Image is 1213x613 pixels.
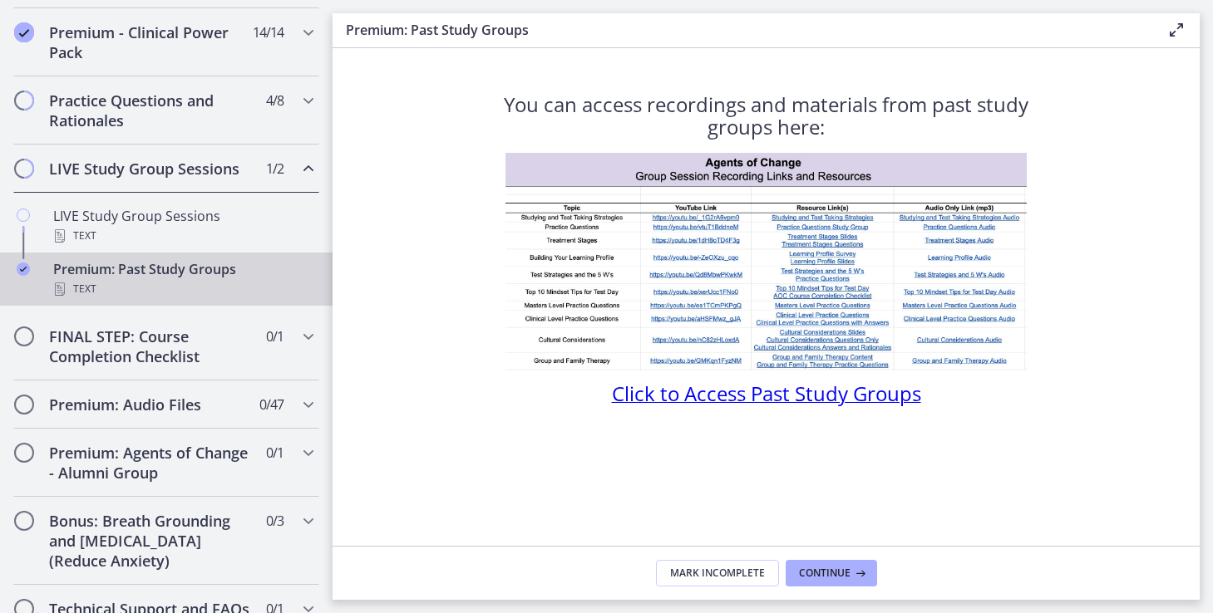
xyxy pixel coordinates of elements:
[17,262,30,276] i: Completed
[612,380,921,407] span: Click to Access Past Study Groups
[49,443,252,483] h2: Premium: Agents of Change - Alumni Group
[786,560,877,586] button: Continue
[49,395,252,414] h2: Premium: Audio Files
[799,566,851,580] span: Continue
[505,153,1027,370] img: 1734296182395.jpeg
[49,511,252,571] h2: Bonus: Breath Grounding and [MEDICAL_DATA] (Reduce Anxiety)
[53,206,313,246] div: LIVE Study Group Sessions
[14,22,34,42] i: Completed
[53,259,313,299] div: Premium: Past Study Groups
[49,159,252,179] h2: LIVE Study Group Sessions
[49,326,252,366] h2: FINAL STEP: Course Completion Checklist
[49,91,252,130] h2: Practice Questions and Rationales
[259,395,284,414] span: 0 / 47
[266,326,284,346] span: 0 / 1
[253,22,284,42] span: 14 / 14
[49,22,252,62] h2: Premium - Clinical Power Pack
[266,91,284,110] span: 4 / 8
[53,279,313,299] div: Text
[266,511,284,531] span: 0 / 3
[656,560,779,586] button: Mark Incomplete
[670,566,765,580] span: Mark Incomplete
[612,387,921,405] a: Click to Access Past Study Groups
[346,20,1140,40] h3: Premium: Past Study Groups
[53,226,313,246] div: Text
[266,159,284,179] span: 1 / 2
[266,443,284,463] span: 0 / 1
[504,91,1028,140] span: You can access recordings and materials from past study groups here:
